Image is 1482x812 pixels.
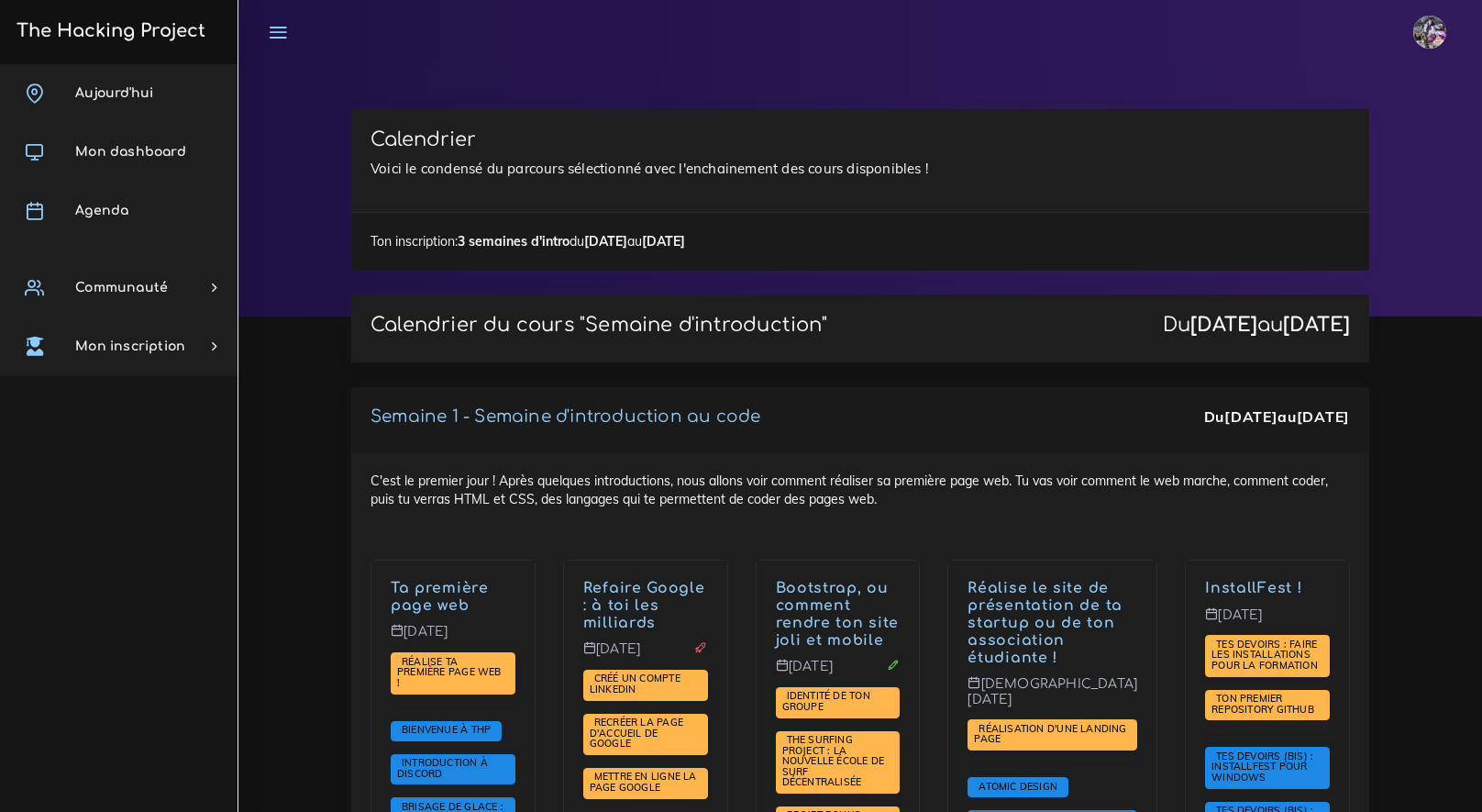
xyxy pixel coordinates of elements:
a: Créé un compte LinkedIn [590,673,680,696]
strong: [DATE] [1224,407,1277,426]
span: Mon dashboard [75,145,186,159]
a: Ton premier repository GitHub [1211,693,1319,717]
h3: Calendrier [370,128,1350,151]
a: Tes devoirs (bis) : Installfest pour Windows [1211,751,1313,784]
p: Et voilà ! Nous te donnerons les astuces marketing pour bien savoir vendre un concept ou une idée... [968,580,1137,666]
a: Bienvenue à THP [397,724,495,737]
span: Tu vas voir comment penser composants quand tu fais des pages web. [968,777,1068,797]
p: C'est le premier jour ! Après quelques introductions, nous allons voir comment réaliser sa premiè... [391,580,515,615]
span: Pour ce projet, nous allons te proposer d'utiliser ton nouveau terminal afin de faire marcher Git... [1205,690,1330,721]
strong: [DATE] [1297,407,1350,426]
p: Journée InstallFest - Git & Github [1205,580,1330,597]
span: Recréer la page d'accueil de Google [590,716,683,750]
span: Identité de ton groupe [782,689,870,713]
a: Identité de ton groupe [782,690,870,714]
span: Utilise tout ce que tu as vu jusqu'à présent pour faire profiter à la terre entière de ton super ... [583,768,708,799]
span: Bienvenue à THP [397,723,495,736]
a: Mettre en ligne la page Google [590,771,697,795]
span: Agenda [75,204,128,217]
a: InstallFest ! [1205,580,1302,596]
strong: [DATE] [1283,314,1350,336]
span: Salut à toi et bienvenue à The Hacking Project. Que tu sois avec nous pour 3 semaines, 12 semaine... [391,721,502,741]
p: Après avoir vu comment faire ses première pages, nous allons te montrer Bootstrap, un puissant fr... [776,580,901,649]
p: C'est l'heure de ton premier véritable projet ! Tu vas recréer la très célèbre page d'accueil de ... [583,580,708,631]
span: Le projet de toute une semaine ! Tu vas réaliser la page de présentation d'une organisation de to... [968,719,1137,751]
strong: 3 semaines d'intro [458,233,570,250]
a: Refaire Google : à toi les milliards [583,580,705,631]
span: Créé un compte LinkedIn [590,672,680,695]
span: Ton premier repository GitHub [1211,692,1319,716]
strong: [DATE] [642,233,685,250]
span: Aujourd'hui [75,86,153,100]
a: Atomic Design [974,780,1062,793]
a: Bootstrap, ou comment rendre ton site joli et mobile [776,580,900,648]
span: Tes devoirs : faire les installations pour la formation [1211,638,1322,672]
span: The Surfing Project : la nouvelle école de surf décentralisée [782,733,885,788]
span: Nous allons te demander d'imaginer l'univers autour de ton groupe de travail. [776,687,901,718]
span: L'intitulé du projet est simple, mais le projet sera plus dur qu'il n'y parait. [583,714,708,755]
i: Projet à rendre ce jour-là [694,641,707,654]
p: Calendrier du cours "Semaine d'introduction" [370,314,827,337]
span: Mon inscription [75,339,185,353]
span: Pour cette session, nous allons utiliser Discord, un puissant outil de gestion de communauté. Nou... [391,754,515,785]
a: Réalisation d'une landing page [974,723,1126,747]
a: Introduction à Discord [397,757,488,781]
div: Du au [1204,406,1350,428]
a: Tes devoirs : faire les installations pour la formation [1211,639,1322,673]
p: Voici le condensé du parcours sélectionné avec l'enchainement des cours disponibles ! [370,158,1350,180]
span: Dans ce projet, nous te demanderons de coder ta première page web. Ce sera l'occasion d'appliquer... [391,652,515,694]
a: Recréer la page d'accueil de Google [590,717,683,751]
p: [DATE] [583,641,708,671]
div: Du au [1163,314,1350,337]
a: Semaine 1 - Semaine d'introduction au code [370,407,760,426]
h3: The Hacking Project [11,21,205,41]
a: Réalise le site de présentation de ta startup ou de ton association étudiante ! [968,580,1123,665]
span: Nous allons te donner des devoirs pour le weekend : faire en sorte que ton ordinateur soit prêt p... [1205,635,1330,676]
span: Communauté [75,281,168,295]
p: [DEMOGRAPHIC_DATA][DATE] [968,676,1137,721]
p: [DATE] [1205,607,1330,637]
span: Mettre en ligne la page Google [590,770,697,794]
strong: [DATE] [1190,314,1257,336]
i: Corrections cette journée là [887,659,900,672]
a: The Surfing Project : la nouvelle école de surf décentralisée [782,734,885,789]
span: Introduction à Discord [397,756,488,780]
p: [DATE] [391,624,515,653]
p: [DATE] [776,659,901,688]
span: Nous allons te montrer comment mettre en place WSL 2 sur ton ordinateur Windows 10. Ne le fait pa... [1205,747,1330,788]
a: Réalise ta première page web ! [397,655,502,689]
a: Ta première page web [391,580,489,614]
img: eg54bupqcshyolnhdacp.jpg [1413,16,1446,49]
span: Réalisation d'une landing page [974,722,1126,746]
span: Tes devoirs (bis) : Installfest pour Windows [1211,750,1313,784]
div: Ton inscription: du au [351,212,1369,270]
span: Dans ce projet, tu vas mettre en place un compte LinkedIn et le préparer pour ta future vie. [583,670,708,701]
strong: [DATE] [584,233,627,250]
span: Tu vas devoir refaire la page d'accueil de The Surfing Project, une école de code décentralisée. ... [776,731,901,795]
